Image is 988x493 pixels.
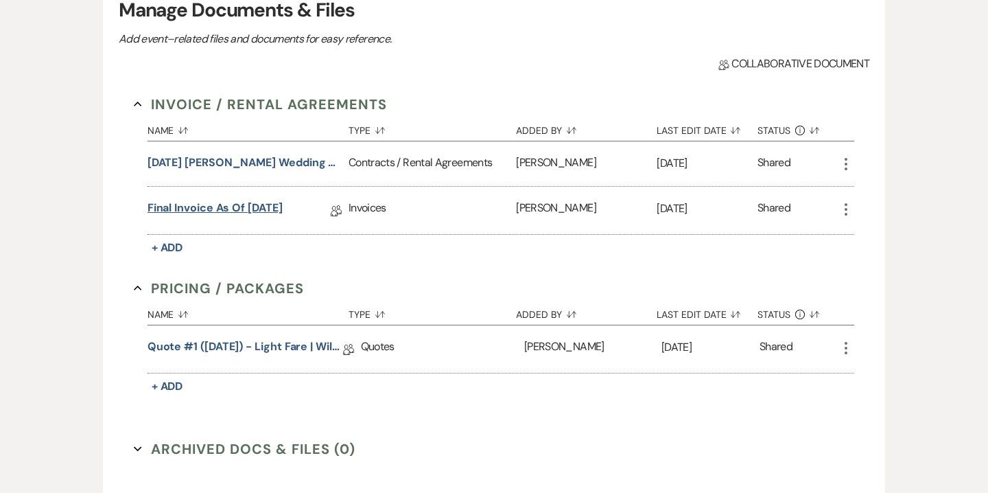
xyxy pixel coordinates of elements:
p: [DATE] [661,339,760,356]
span: Status [757,126,790,135]
span: + Add [152,240,183,255]
button: + Add [148,377,187,396]
a: Quote #1 ([DATE]) - Light Fare | Wilde Cock Wine - 60 guests [148,339,343,360]
div: Invoices [349,187,516,234]
p: Add event–related files and documents for easy reference. [119,30,599,48]
p: [DATE] [657,154,757,172]
button: Status [757,115,838,141]
div: [PERSON_NAME] [524,325,661,373]
button: Invoice / Rental Agreements [134,94,387,115]
button: Added By [516,115,657,141]
div: [PERSON_NAME] [516,187,657,234]
button: Last Edit Date [657,299,757,325]
span: Status [757,310,790,319]
button: + Add [148,238,187,257]
button: Name [148,299,349,325]
div: Shared [760,339,792,360]
button: Last Edit Date [657,115,757,141]
div: Quotes [361,325,524,373]
p: [DATE] [657,200,757,218]
button: Type [349,299,516,325]
button: Added By [516,299,657,325]
span: Collaborative document [718,56,869,72]
div: Contracts / Rental Agreements [349,141,516,186]
a: Final Invoice as of [DATE] [148,200,283,221]
button: Type [349,115,516,141]
button: Archived Docs & Files (0) [134,439,355,459]
div: [PERSON_NAME] [516,141,657,186]
button: [DATE] [PERSON_NAME] Wedding Welcome Party Contract [148,154,343,171]
button: Pricing / Packages [134,278,304,299]
div: Shared [757,154,790,173]
button: Name [148,115,349,141]
span: + Add [152,379,183,393]
button: Status [757,299,838,325]
div: Shared [757,200,790,221]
